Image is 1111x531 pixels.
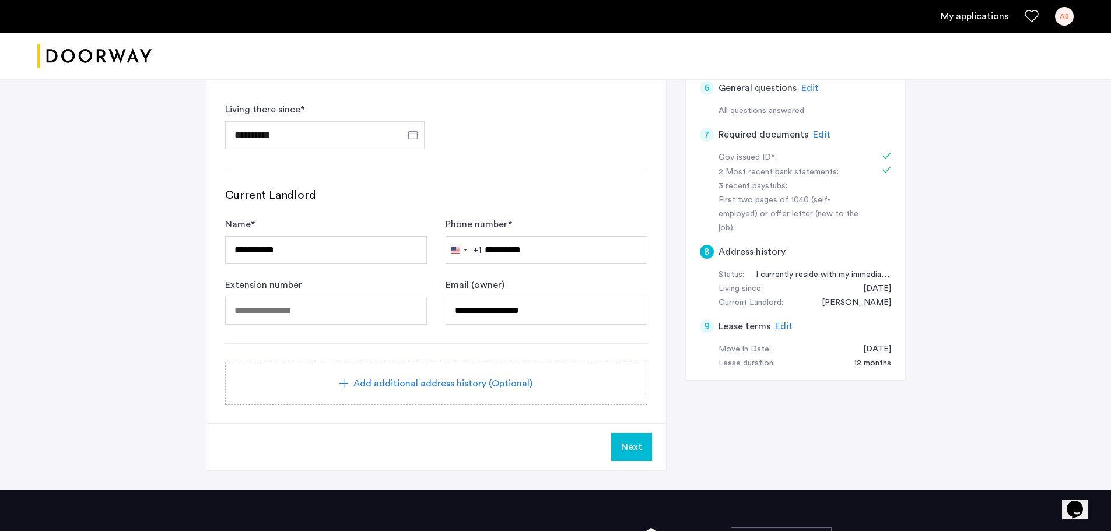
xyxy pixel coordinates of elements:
label: Phone number * [446,217,512,231]
label: Living there since * [225,103,304,117]
div: 8 [700,245,714,259]
div: 10/01/2025 [851,343,891,357]
div: AB [1055,7,1074,26]
div: 12 months [842,357,891,371]
button: Open calendar [406,128,420,142]
div: +1 [473,243,482,257]
div: First two pages of 1040 (self-employed) or offer letter (new to the job): [719,194,865,235]
div: 2 Most recent bank statements: [719,166,865,180]
div: All questions answered [719,104,891,118]
div: Move in Date: [719,343,771,357]
h3: Current Landlord [225,187,647,203]
button: Selected country [446,237,482,263]
img: logo [37,34,152,78]
div: 9 [700,319,714,333]
div: 3 recent paystubs: [719,180,865,194]
label: Email (owner) [446,278,504,292]
div: Gov issued ID*: [719,151,865,165]
h5: Lease terms [719,319,770,333]
div: Cheryl Bard [810,296,891,310]
h5: Address history [719,245,786,259]
div: 7 [700,128,714,142]
h5: General questions [719,81,797,95]
button: Next [611,433,652,461]
div: I currently reside with my immediate family (owners of property) at this location [744,268,891,282]
span: Edit [775,322,793,331]
span: Next [621,440,642,454]
h5: Required documents [719,128,808,142]
div: Current Landlord: [719,296,783,310]
div: Living since: [719,282,763,296]
iframe: chat widget [1062,484,1099,519]
a: My application [941,9,1008,23]
div: 6 [700,81,714,95]
a: Cazamio logo [37,34,152,78]
div: Lease duration: [719,357,775,371]
span: Edit [813,130,830,139]
a: Favorites [1025,9,1039,23]
label: Name * [225,217,255,231]
span: Edit [801,83,819,93]
span: Add additional address history (Optional) [353,377,532,391]
div: 07/01/2025 [851,282,891,296]
div: Status: [719,268,744,282]
label: Extension number [225,278,302,292]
